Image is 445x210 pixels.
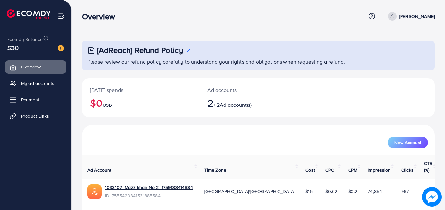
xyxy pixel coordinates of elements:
span: My ad accounts [21,80,54,86]
a: Overview [5,60,66,73]
p: [PERSON_NAME] [399,12,435,20]
button: New Account [388,137,428,148]
span: 967 [401,188,409,195]
span: Ad Account [87,167,111,173]
span: Impression [368,167,391,173]
a: Payment [5,93,66,106]
span: 74,854 [368,188,382,195]
img: menu [58,12,65,20]
a: Product Links [5,109,66,123]
h3: Overview [82,12,120,21]
span: Ad account(s) [220,101,252,108]
span: Cost [305,167,315,173]
span: Overview [21,64,41,70]
span: Product Links [21,113,49,119]
span: Clicks [401,167,414,173]
h3: [AdReach] Refund Policy [97,46,183,55]
h2: / 2 [207,97,280,109]
span: $30 [7,43,19,52]
span: Time Zone [204,167,226,173]
span: $0.02 [325,188,338,195]
img: logo [7,9,51,19]
span: $0.2 [348,188,358,195]
a: [PERSON_NAME] [385,12,435,21]
span: ID: 7555420341531885584 [105,192,193,199]
span: [GEOGRAPHIC_DATA]/[GEOGRAPHIC_DATA] [204,188,295,195]
span: CTR (%) [424,160,433,173]
p: [DATE] spends [90,86,192,94]
a: 1033107_Mazz khan No 2_1759133414884 [105,184,193,191]
span: $15 [305,188,312,195]
span: New Account [394,140,421,145]
img: image [422,187,442,207]
span: USD [103,102,112,108]
span: Payment [21,96,39,103]
a: My ad accounts [5,77,66,90]
p: Please review our refund policy carefully to understand your rights and obligations when requesti... [87,58,431,66]
h2: $0 [90,97,192,109]
img: image [58,45,64,51]
span: CPM [348,167,357,173]
span: CPC [325,167,334,173]
p: Ad accounts [207,86,280,94]
span: 2 [207,95,214,110]
span: Ecomdy Balance [7,36,43,43]
img: ic-ads-acc.e4c84228.svg [87,184,102,199]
